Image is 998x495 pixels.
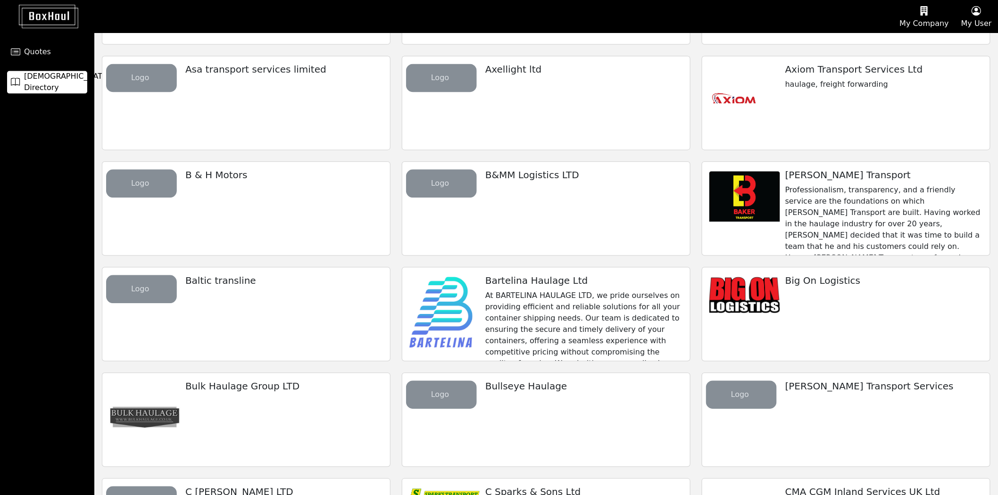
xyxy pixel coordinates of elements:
[406,64,477,92] svg: Placeholder: Image cap
[109,382,180,453] img: ...
[709,66,759,136] img: ...
[485,275,682,286] h5: Bartelina Haulage Ltd
[485,380,682,392] h5: Bullseye Haulage
[7,71,87,93] a: [DEMOGRAPHIC_DATA] Directory
[185,169,383,181] h5: B & H Motors
[5,5,78,28] img: BoxHaul
[431,73,449,82] text: Logo
[731,390,749,399] text: Logo
[485,169,682,181] h5: B&MM Logistics LTD
[955,0,998,33] button: My User
[894,0,955,33] button: My Company
[402,267,690,361] a: ...Bartelina Haulage LtdAt BARTELINA HAULAGE LTD, we pride ourselves on providing efficient and r...
[102,372,391,467] a: ...Bulk Haulage Group LTD
[431,390,449,399] text: Logo
[785,79,982,90] p: haulage, freight forwarding
[706,380,777,409] svg: Placeholder: Image cap
[102,161,391,256] a: Placeholder: Image capB & H Motors
[431,179,449,188] text: Logo
[185,64,383,75] h5: Asa transport services limited
[131,73,149,82] text: Logo
[131,284,149,293] text: Logo
[106,64,177,92] svg: Placeholder: Image cap
[485,64,682,75] h5: Axellight ltd
[702,56,990,150] a: ...Axiom Transport Services Ltdhaulage, freight forwarding
[785,169,982,181] h5: [PERSON_NAME] Transport
[106,275,177,303] svg: Placeholder: Image cap
[24,46,51,58] span: Quotes
[102,56,391,150] a: Placeholder: Image capAsa transport services limited
[709,171,780,221] img: ...
[402,161,690,256] a: Placeholder: Image capB&MM Logistics LTD
[702,267,990,361] a: ...Big On Logistics
[106,169,177,198] svg: Placeholder: Image cap
[409,277,473,347] img: ...
[702,161,990,256] a: ...[PERSON_NAME] TransportProfessionalism, transparency, and a friendly service are the foundatio...
[7,41,87,63] a: Quotes
[402,372,690,467] a: Placeholder: Image capBullseye Haulage
[709,277,780,313] img: ...
[785,275,982,286] h5: Big On Logistics
[185,275,383,286] h5: Baltic transline
[185,380,383,392] h5: Bulk Haulage Group LTD
[131,179,149,188] text: Logo
[785,184,982,377] p: Professionalism, transparency, and a friendly service are the foundations on which [PERSON_NAME] ...
[785,64,982,75] h5: Axiom Transport Services Ltd
[102,267,391,361] a: Placeholder: Image capBaltic transline
[402,56,690,150] a: Placeholder: Image capAxellight ltd
[485,290,682,392] p: At BARTELINA HAULAGE LTD, we pride ourselves on providing efficient and reliable solutions for al...
[406,380,477,409] svg: Placeholder: Image cap
[785,380,982,392] h5: [PERSON_NAME] Transport Services
[702,372,990,467] a: Placeholder: Image cap[PERSON_NAME] Transport Services
[24,71,110,93] span: [DEMOGRAPHIC_DATA] Directory
[406,169,477,198] svg: Placeholder: Image cap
